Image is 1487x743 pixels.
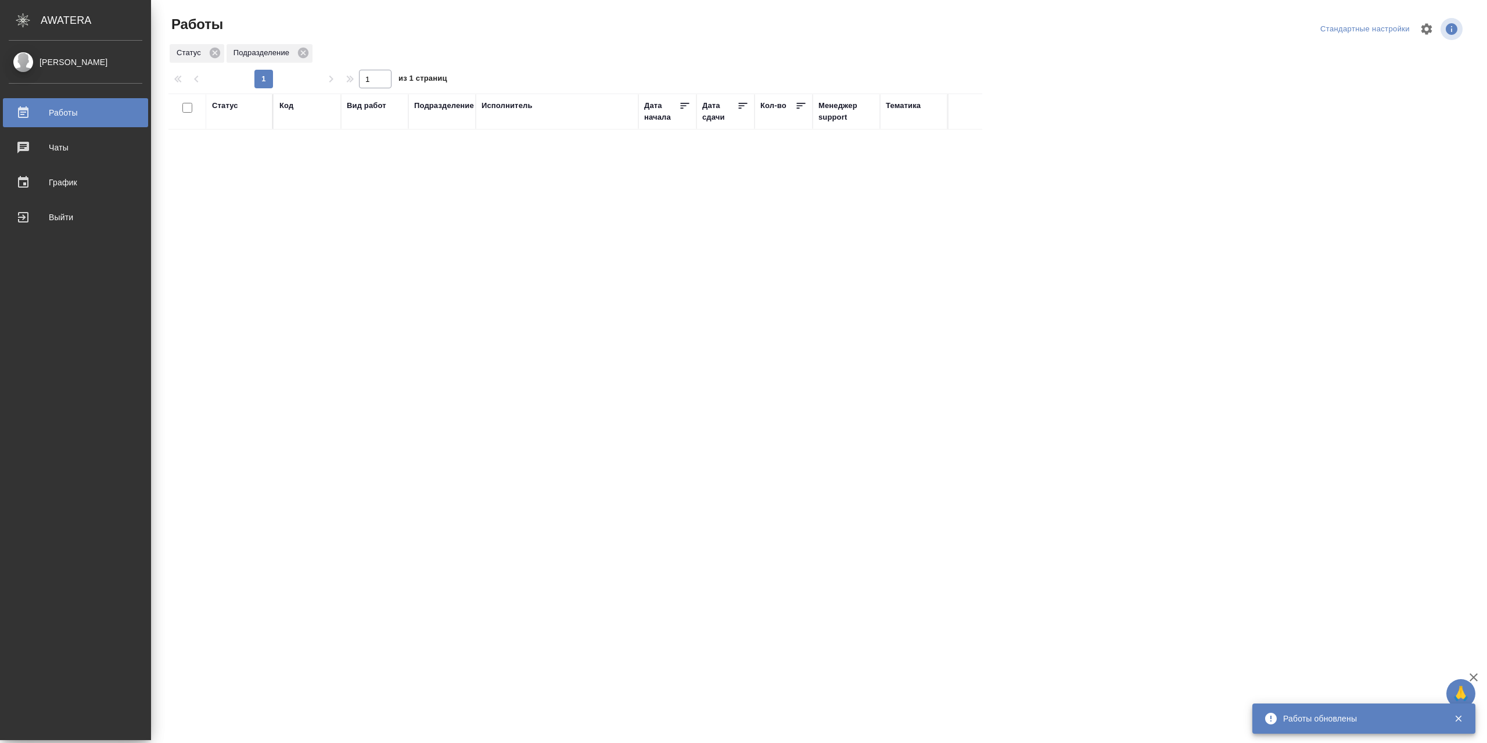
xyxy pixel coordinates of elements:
[398,71,447,88] span: из 1 страниц
[9,174,142,191] div: График
[3,168,148,197] a: График
[279,100,293,112] div: Код
[170,44,224,63] div: Статус
[760,100,786,112] div: Кол-во
[1441,18,1465,40] span: Посмотреть информацию
[234,47,293,59] p: Подразделение
[702,100,737,123] div: Дата сдачи
[414,100,474,112] div: Подразделение
[227,44,313,63] div: Подразделение
[9,209,142,226] div: Выйти
[1317,20,1413,38] div: split button
[1283,713,1436,724] div: Работы обновлены
[3,98,148,127] a: Работы
[9,56,142,69] div: [PERSON_NAME]
[886,100,921,112] div: Тематика
[212,100,238,112] div: Статус
[9,104,142,121] div: Работы
[9,139,142,156] div: Чаты
[347,100,386,112] div: Вид работ
[41,9,151,32] div: AWATERA
[3,203,148,232] a: Выйти
[482,100,533,112] div: Исполнитель
[1446,679,1475,708] button: 🙏
[177,47,205,59] p: Статус
[1446,713,1470,724] button: Закрыть
[818,100,874,123] div: Менеджер support
[3,133,148,162] a: Чаты
[168,15,223,34] span: Работы
[1451,681,1471,706] span: 🙏
[644,100,679,123] div: Дата начала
